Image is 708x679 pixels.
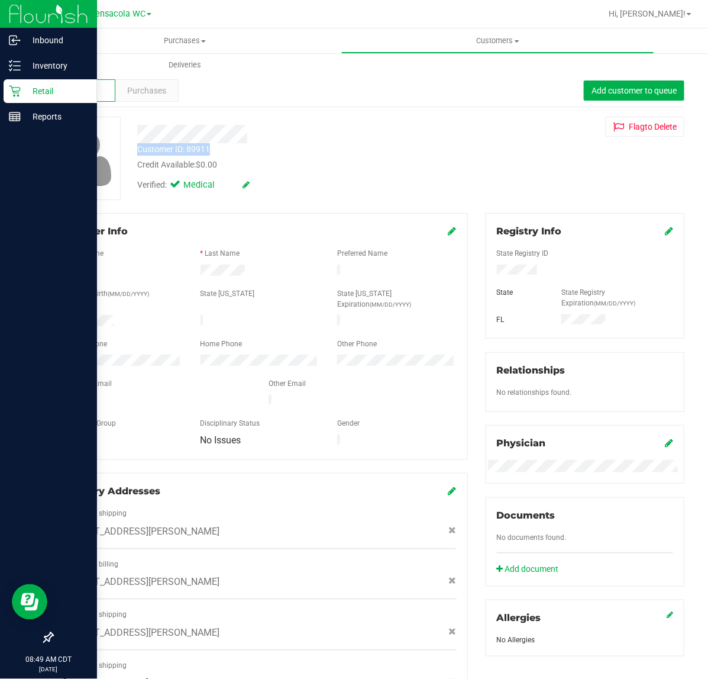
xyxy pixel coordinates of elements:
span: Documents [497,510,555,521]
span: No documents found. [497,533,567,542]
a: Purchases [28,28,341,53]
label: State Registry ID [497,248,549,259]
span: [STREET_ADDRESS][PERSON_NAME] [63,626,219,640]
p: [DATE] [5,665,92,674]
label: No relationships found. [497,387,572,398]
div: Customer ID: 89911 [137,143,210,156]
label: Gender [337,418,360,429]
span: Pensacola WC [90,9,146,19]
label: Last Name [205,248,240,259]
span: Purchases [127,85,166,97]
a: Customers [341,28,654,53]
p: Reports [21,110,92,124]
iframe: Resource center [12,584,47,620]
span: Customers [342,36,654,46]
inline-svg: Inventory [9,60,21,72]
label: Home Phone [201,339,243,349]
p: Retail [21,84,92,98]
p: 08:49 AM CDT [5,654,92,665]
label: State Registry Expiration [561,287,673,308]
span: (MM/DD/YYYY) [370,301,411,308]
span: Add customer to queue [591,86,677,95]
inline-svg: Reports [9,111,21,123]
span: [STREET_ADDRESS][PERSON_NAME] [63,524,219,539]
div: No Allergies [497,635,673,645]
span: No Issues [201,435,241,446]
p: Inbound [21,33,92,47]
span: [STREET_ADDRESS][PERSON_NAME] [63,575,219,589]
span: Relationships [497,365,565,376]
span: Deliveries [153,60,217,70]
label: Preferred Name [337,248,387,259]
span: Purchases [28,36,341,46]
button: Flagto Delete [606,117,684,137]
span: (MM/DD/YYYY) [594,300,635,307]
inline-svg: Retail [9,85,21,97]
label: State [US_STATE] Expiration [337,288,457,310]
span: Medical [183,179,231,192]
div: State [488,287,552,298]
div: Verified: [137,179,250,192]
label: Other Phone [337,339,377,349]
inline-svg: Inbound [9,34,21,46]
span: Allergies [497,612,541,623]
a: Deliveries [28,53,341,78]
button: Add customer to queue [584,81,684,101]
span: Registry Info [497,226,562,237]
a: Add document [497,563,565,575]
label: State [US_STATE] [201,288,255,299]
span: $0.00 [196,160,217,169]
span: Hi, [PERSON_NAME]! [609,9,686,18]
span: Delivery Addresses [63,485,160,497]
div: Credit Available: [137,159,445,171]
p: Inventory [21,59,92,73]
label: Date of Birth [68,288,149,299]
span: Physician [497,437,546,449]
label: Disciplinary Status [201,418,260,429]
div: FL [488,314,552,325]
span: (MM/DD/YYYY) [108,291,149,297]
label: Other Email [269,378,306,389]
